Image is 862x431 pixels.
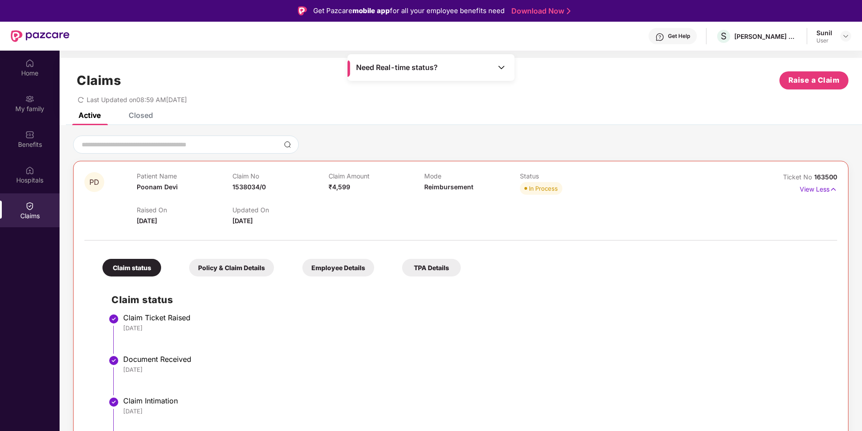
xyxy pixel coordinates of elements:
span: Raise a Claim [788,75,840,86]
div: Closed [129,111,153,120]
div: Claim status [102,259,161,276]
div: [DATE] [123,407,828,415]
strong: mobile app [352,6,390,15]
a: Download Now [511,6,568,16]
span: redo [78,96,84,103]
p: Claim No [232,172,328,180]
h2: Claim status [111,292,828,307]
span: Ticket No [783,173,814,181]
div: Document Received [123,355,828,364]
p: Raised On [137,206,232,214]
div: Get Pazcare for all your employee benefits need [313,5,505,16]
img: Toggle Icon [497,63,506,72]
span: Reimbursement [424,183,473,191]
span: 1538034/0 [232,183,266,191]
span: Last Updated on 08:59 AM[DATE] [87,96,187,103]
img: svg+xml;base64,PHN2ZyBpZD0iQ2xhaW0iIHhtbG5zPSJodHRwOi8vd3d3LnczLm9yZy8yMDAwL3N2ZyIgd2lkdGg9IjIwIi... [25,201,34,211]
img: svg+xml;base64,PHN2ZyBpZD0iSG9zcGl0YWxzIiB4bWxucz0iaHR0cDovL3d3dy53My5vcmcvMjAwMC9zdmciIHdpZHRoPS... [25,166,34,175]
img: Logo [298,6,307,15]
div: TPA Details [402,259,461,276]
button: Raise a Claim [779,71,848,89]
div: Claim Intimation [123,396,828,405]
img: New Pazcare Logo [11,30,70,42]
img: svg+xml;base64,PHN2ZyBpZD0iSG9tZSIgeG1sbnM9Imh0dHA6Ly93d3cudzMub3JnLzIwMDAvc3ZnIiB3aWR0aD0iMjAiIG... [25,59,34,68]
div: Claim Ticket Raised [123,313,828,322]
h1: Claims [77,73,121,88]
span: [DATE] [232,217,253,225]
span: Need Real-time status? [356,63,438,72]
img: Stroke [567,6,570,16]
div: User [816,37,832,44]
img: svg+xml;base64,PHN2ZyB4bWxucz0iaHR0cDovL3d3dy53My5vcmcvMjAwMC9zdmciIHdpZHRoPSIxNyIgaGVpZ2h0PSIxNy... [830,184,837,194]
div: [DATE] [123,324,828,332]
p: Updated On [232,206,328,214]
div: [DATE] [123,365,828,374]
p: Mode [424,172,520,180]
div: Get Help [668,33,690,40]
span: PD [89,178,99,186]
img: svg+xml;base64,PHN2ZyBpZD0iU3RlcC1Eb25lLTMyeDMyIiB4bWxucz0iaHR0cDovL3d3dy53My5vcmcvMjAwMC9zdmciIH... [108,355,119,366]
p: Status [520,172,616,180]
img: svg+xml;base64,PHN2ZyBpZD0iU2VhcmNoLTMyeDMyIiB4bWxucz0iaHR0cDovL3d3dy53My5vcmcvMjAwMC9zdmciIHdpZH... [284,141,291,148]
div: In Process [529,184,558,193]
span: [DATE] [137,217,157,225]
img: svg+xml;base64,PHN2ZyBpZD0iSGVscC0zMngzMiIgeG1sbnM9Imh0dHA6Ly93d3cudzMub3JnLzIwMDAvc3ZnIiB3aWR0aD... [655,33,664,42]
p: Claim Amount [329,172,424,180]
div: Policy & Claim Details [189,259,274,276]
div: Active [79,111,101,120]
img: svg+xml;base64,PHN2ZyBpZD0iU3RlcC1Eb25lLTMyeDMyIiB4bWxucz0iaHR0cDovL3d3dy53My5vcmcvMjAwMC9zdmciIH... [108,397,119,408]
div: [PERSON_NAME] CONSULTANTS P LTD [734,32,797,41]
img: svg+xml;base64,PHN2ZyBpZD0iU3RlcC1Eb25lLTMyeDMyIiB4bWxucz0iaHR0cDovL3d3dy53My5vcmcvMjAwMC9zdmciIH... [108,314,119,324]
div: Sunil [816,28,832,37]
span: S [721,31,727,42]
span: 163500 [814,173,837,181]
span: Poonam Devi [137,183,178,191]
img: svg+xml;base64,PHN2ZyBpZD0iQmVuZWZpdHMiIHhtbG5zPSJodHRwOi8vd3d3LnczLm9yZy8yMDAwL3N2ZyIgd2lkdGg9Ij... [25,130,34,139]
img: svg+xml;base64,PHN2ZyB3aWR0aD0iMjAiIGhlaWdodD0iMjAiIHZpZXdCb3g9IjAgMCAyMCAyMCIgZmlsbD0ibm9uZSIgeG... [25,94,34,103]
img: svg+xml;base64,PHN2ZyBpZD0iRHJvcGRvd24tMzJ4MzIiIHhtbG5zPSJodHRwOi8vd3d3LnczLm9yZy8yMDAwL3N2ZyIgd2... [842,33,849,40]
p: View Less [800,182,837,194]
span: ₹4,599 [329,183,350,191]
div: Employee Details [302,259,374,276]
p: Patient Name [137,172,232,180]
